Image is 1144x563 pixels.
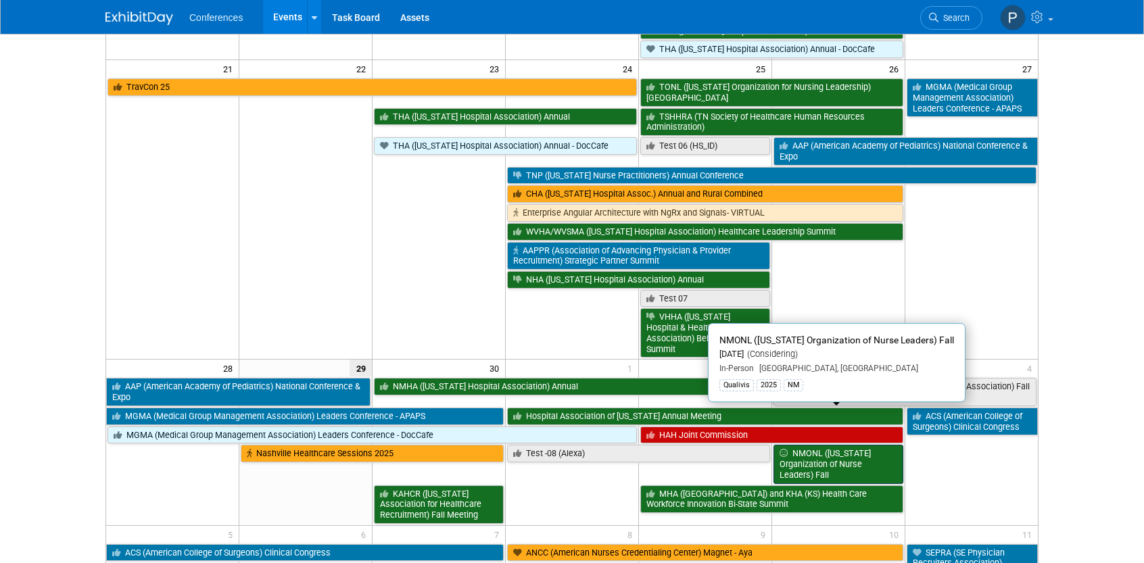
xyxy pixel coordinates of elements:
a: NHA ([US_STATE] Hospital Association) Annual [507,271,770,289]
a: Nashville Healthcare Sessions 2025 [241,445,504,462]
a: MGMA (Medical Group Management Association) Leaders Conference - APAPS [907,78,1038,117]
span: NMONL ([US_STATE] Organization of Nurse Leaders) Fall [719,335,954,345]
a: HAH Joint Commission [640,426,903,444]
a: THA ([US_STATE] Hospital Association) Annual - DocCafe [374,137,637,155]
a: THA ([US_STATE] Hospital Association) Annual - DocCafe [640,41,903,58]
span: Conferences [189,12,243,23]
a: Enterprise Angular Architecture with NgRx and Signals- VIRTUAL [507,204,903,222]
a: Test 06 (HS_ID) [640,137,770,155]
a: AAPPR (Association of Advancing Physician & Provider Recruitment) Strategic Partner Summit [507,242,770,270]
img: ExhibitDay [105,11,173,25]
a: Test 07 [640,290,770,308]
a: Hospital Association of [US_STATE] Annual Meeting [507,408,903,425]
span: 9 [759,526,771,543]
a: VHHA ([US_STATE] Hospital & Healthcare Association) Behavioral Health Summit [640,308,770,358]
span: 4 [1026,360,1038,376]
span: 26 [888,60,905,77]
span: 23 [488,60,505,77]
span: 6 [360,526,372,543]
a: MGMA (Medical Group Management Association) Leaders Conference - DocCafe [108,426,637,444]
span: Search [938,13,970,23]
div: NM [784,379,803,391]
div: [DATE] [719,349,954,360]
span: 21 [222,60,239,77]
a: THA ([US_STATE] Hospital Association) Annual [374,108,637,126]
a: AAP (American Academy of Pediatrics) National Conference & Expo [773,137,1038,165]
a: CHA ([US_STATE] Hospital Assoc.) Annual and Rural Combined [507,185,903,203]
span: 30 [488,360,505,376]
a: ACS (American College of Surgeons) Clinical Congress [106,544,504,562]
a: NMONL ([US_STATE] Organization of Nurse Leaders) Fall [773,445,903,483]
span: 28 [222,360,239,376]
a: TNP ([US_STATE] Nurse Practitioners) Annual Conference [507,167,1036,185]
a: NMHA ([US_STATE] Hospital Association) Annual [374,378,770,395]
span: 29 [350,360,372,376]
span: 7 [493,526,505,543]
span: In-Person [719,364,754,373]
span: 25 [755,60,771,77]
span: [GEOGRAPHIC_DATA], [GEOGRAPHIC_DATA] [754,364,918,373]
a: TONL ([US_STATE] Organization for Nursing Leadership) [GEOGRAPHIC_DATA] [640,78,903,106]
a: Test -08 (Alexa) [507,445,770,462]
span: 22 [355,60,372,77]
div: Qualivis [719,379,754,391]
span: (Considering) [744,349,798,359]
a: WVHA/WVSMA ([US_STATE] Hospital Association) Healthcare Leadership Summit [507,223,903,241]
a: KAHCR ([US_STATE] Association for Healthcare Recruitment) Fall Meeting [374,485,504,524]
a: AAP (American Academy of Pediatrics) National Conference & Expo [106,378,371,406]
a: ACS (American College of Surgeons) Clinical Congress [907,408,1038,435]
span: 1 [626,360,638,376]
div: 2025 [757,379,781,391]
a: TravCon 25 [108,78,637,96]
span: 8 [626,526,638,543]
span: 10 [888,526,905,543]
span: 5 [227,526,239,543]
img: Priscilla Wheeler [1000,5,1026,30]
a: TSHHRA (TN Society of Healthcare Human Resources Administration) [640,108,903,136]
span: 24 [621,60,638,77]
span: 11 [1021,526,1038,543]
span: 27 [1021,60,1038,77]
a: Search [920,6,982,30]
a: MGMA (Medical Group Management Association) Leaders Conference - APAPS [106,408,504,425]
a: MHA ([GEOGRAPHIC_DATA]) and KHA (KS) Health Care Workforce Innovation Bi-State Summit [640,485,903,513]
a: ANCC (American Nurses Credentialing Center) Magnet - Aya [507,544,903,562]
